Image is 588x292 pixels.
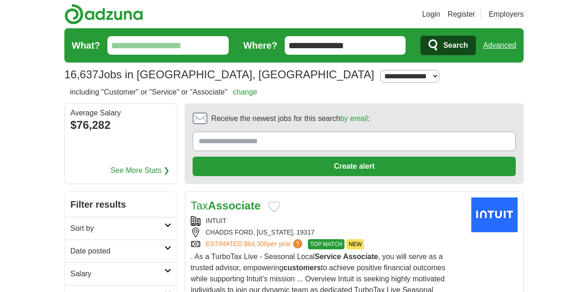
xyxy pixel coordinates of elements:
h2: Filter results [65,192,177,217]
div: CHADDS FORD, [US_STATE], 19317 [191,228,464,237]
a: ESTIMATED:$64,308per year? [206,239,304,249]
label: Where? [244,38,277,52]
a: Employers [488,9,524,20]
a: Sort by [65,217,177,240]
h2: Salary [70,268,164,279]
span: $64,308 [244,240,268,248]
h2: including "Customer" or "Service" or "Associate" [70,87,257,98]
strong: Service [315,253,341,260]
h2: Sort by [70,223,164,234]
a: INTUIT [206,217,226,224]
a: by email [340,114,368,122]
span: 16,637 [64,66,98,83]
img: Intuit logo [471,197,518,232]
strong: Associate [343,253,378,260]
a: Date posted [65,240,177,262]
a: TaxAssociate [191,199,261,212]
button: Add to favorite jobs [268,201,280,212]
span: NEW [346,239,364,249]
div: Average Salary [70,109,171,117]
a: See More Stats ❯ [111,165,170,176]
a: Salary [65,262,177,285]
span: ? [293,239,302,248]
a: Register [448,9,475,20]
span: Search [443,36,468,55]
a: change [233,88,257,96]
strong: Associate [208,199,260,212]
a: Advanced [483,36,516,55]
div: $76,282 [70,117,171,133]
button: Search [420,36,475,55]
img: Adzuna logo [64,4,143,25]
h2: Date posted [70,246,164,257]
label: What? [72,38,100,52]
button: Create alert [193,157,516,176]
span: Receive the newest jobs for this search : [211,113,369,124]
h1: Jobs in [GEOGRAPHIC_DATA], [GEOGRAPHIC_DATA] [64,68,374,81]
strong: customers [283,264,321,272]
span: TOP MATCH [308,239,344,249]
a: Login [422,9,440,20]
